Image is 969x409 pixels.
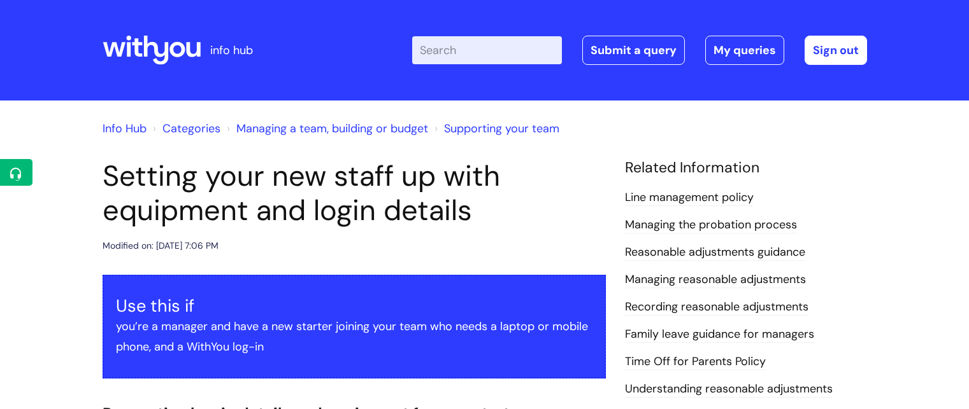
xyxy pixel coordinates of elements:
[582,36,685,65] a: Submit a query
[805,36,867,65] a: Sign out
[103,238,219,254] div: Modified on: [DATE] 7:06 PM
[705,36,784,65] a: My queries
[625,381,833,398] a: Understanding reasonable adjustments
[224,118,428,139] li: Managing a team, building or budget
[625,217,797,233] a: Managing the probation process
[412,36,562,64] input: Search
[444,121,559,136] a: Supporting your team
[116,316,592,357] p: you’re a manager and have a new starter joining your team who needs a laptop or mobile phone, and...
[625,244,805,261] a: Reasonable adjustments guidance
[210,40,253,60] p: info hub
[103,121,147,136] a: Info Hub
[625,272,806,288] a: Managing reasonable adjustments
[162,121,220,136] a: Categories
[431,118,559,139] li: Supporting your team
[625,354,766,370] a: Time Off for Parents Policy
[412,36,867,65] div: | -
[236,121,428,136] a: Managing a team, building or budget
[150,118,220,139] li: Solution home
[625,299,808,315] a: Recording reasonable adjustments
[625,326,814,343] a: Family leave guidance for managers
[625,190,754,206] a: Line management policy
[625,159,867,177] h4: Related Information
[116,296,592,316] h3: Use this if
[103,159,606,228] h1: Setting your new staff up with equipment and login details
